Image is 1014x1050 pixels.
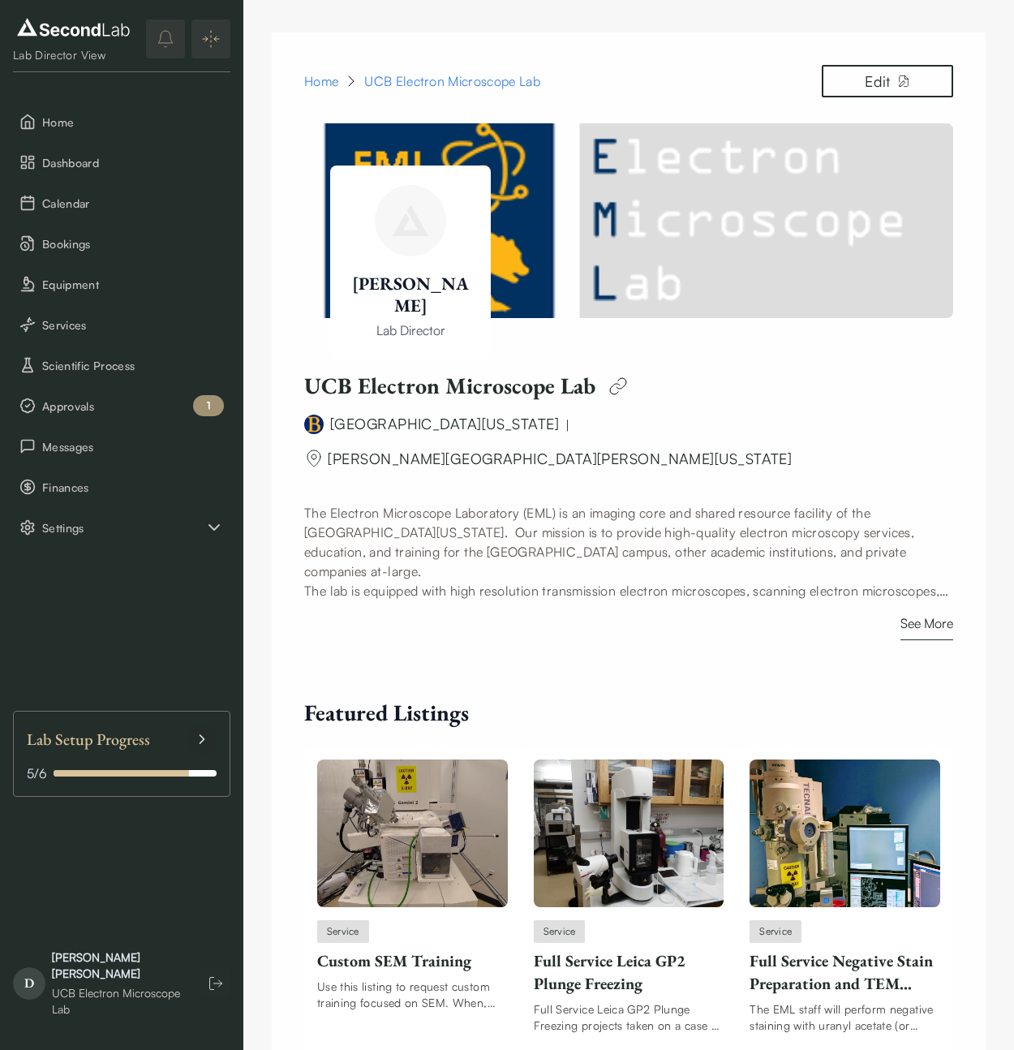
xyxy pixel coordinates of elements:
button: Edit [822,65,953,97]
div: Lab Director View [13,47,134,63]
div: Custom SEM Training [317,949,508,972]
div: 1 [193,395,224,416]
img: Danielle Jorgens [304,123,953,318]
div: Full Service Leica GP2 Plunge Freezing [534,949,724,995]
span: Service [327,924,359,939]
span: Home [42,114,224,131]
span: Approvals [42,398,224,415]
span: Finances [42,479,224,496]
h1: UCB Electron Microscope Lab [304,372,595,400]
img: org-name [304,449,324,468]
span: Lab Setup Progress [27,725,150,754]
span: [PERSON_NAME][GEOGRAPHIC_DATA][PERSON_NAME][US_STATE] [328,450,792,467]
button: Dashboard [13,145,230,179]
img: university [304,415,324,434]
button: Bookings [13,226,230,260]
button: See More [900,613,953,640]
div: | [565,415,569,435]
button: Services [13,308,230,342]
button: Finances [13,470,230,504]
h2: Featured Listings [304,699,953,727]
span: Services [42,316,224,334]
div: Full Service Negative Stain Preparation and TEM Imaging [750,949,940,995]
a: Home [304,71,338,91]
span: Service [544,924,576,939]
div: [PERSON_NAME] [PERSON_NAME] [52,949,185,982]
span: D [13,967,45,1000]
span: Messages [42,438,224,455]
img: Full Service Leica GP2 Plunge Freezing [534,760,724,907]
span: 5 / 6 [27,764,47,783]
div: Settings sub items [13,510,230,544]
button: Settings [13,510,230,544]
button: Home [13,105,230,139]
button: notifications [146,19,185,58]
span: Bookings [42,235,224,252]
span: Scientific Process [42,357,224,374]
img: Custom SEM Training [317,760,508,907]
p: The Electron Microscope Laboratory (EML) is an imaging core and shared resource facility of the [... [304,503,953,581]
h1: [PERSON_NAME] [350,273,471,317]
button: Log out [201,969,230,998]
div: UCB Electron Microscope Lab [52,985,185,1018]
p: Edit [865,70,890,93]
span: Calendar [42,195,224,212]
div: Use this listing to request custom training focused on SEM. When, prompted, enter a brief descrip... [317,979,508,1011]
a: [GEOGRAPHIC_DATA][US_STATE] [330,415,559,432]
button: Calendar [13,186,230,220]
img: Danielle Jorgens [393,204,428,236]
p: The lab is equipped with high resolution transmission electron microscopes, scanning electron mic... [304,581,953,600]
img: logo [13,15,134,41]
button: Equipment [13,267,230,301]
button: Scientific Process [13,348,230,382]
div: The EML staff will perform negative staining with uranyl acetate (or similar) and TEM imaging for... [750,1001,940,1034]
span: Equipment [42,276,224,293]
span: Dashboard [42,154,224,171]
img: edit [602,370,634,402]
span: Settings [42,519,204,536]
button: Approvals [13,389,230,423]
img: edit [897,75,910,88]
img: Full Service Negative Stain Preparation and TEM Imaging [750,760,940,907]
button: Expand/Collapse sidebar [191,19,230,58]
div: Full Service Leica GP2 Plunge Freezing projects taken on a case by case basis and as time allows ... [534,1001,724,1034]
span: Service [759,924,792,939]
div: UCB Electron Microscope Lab [364,71,540,91]
button: Messages [13,429,230,463]
p: Lab Director [350,321,471,340]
